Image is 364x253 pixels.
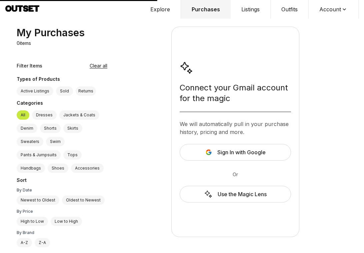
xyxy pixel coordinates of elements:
label: Newest to Oldest [17,195,59,205]
label: Dresses [32,110,57,120]
div: Connect your Gmail account for the magic [180,82,291,104]
div: By Price [17,209,107,214]
label: Z-A [35,238,50,247]
div: Types of Products [17,76,107,84]
div: By Brand [17,230,107,235]
div: Categories [17,100,107,108]
label: Active Listings [17,86,53,96]
label: Jackets & Coats [59,110,99,120]
button: Clear all [90,63,107,69]
label: Denim [17,124,37,133]
label: High to Low [17,217,48,226]
span: Sign In with Google [217,148,266,156]
label: Tops [63,150,82,160]
p: 0 items [17,40,31,47]
div: Filter Items [17,63,42,69]
label: Skirts [63,124,82,133]
label: Swim [46,137,65,146]
label: Shoes [48,164,68,173]
a: Use the Magic Lens [180,186,291,202]
label: Sold [56,86,73,96]
label: Handbags [17,164,45,173]
button: Returns [76,86,96,96]
div: By Date [17,188,107,193]
label: Pants & Jumpsuits [17,150,61,160]
label: All [17,110,29,120]
div: We will automatically pull in your purchase history, pricing and more. [180,120,291,136]
label: Accessories [71,164,104,173]
label: A-Z [17,238,32,247]
label: Shorts [40,124,61,133]
div: My Purchases [17,27,85,39]
button: Sign In with Google [180,144,291,161]
label: Low to High [51,217,82,226]
label: Oldest to Newest [62,195,105,205]
label: Sweaters [17,137,43,146]
div: Or [180,171,291,178]
div: Sort [17,177,107,185]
